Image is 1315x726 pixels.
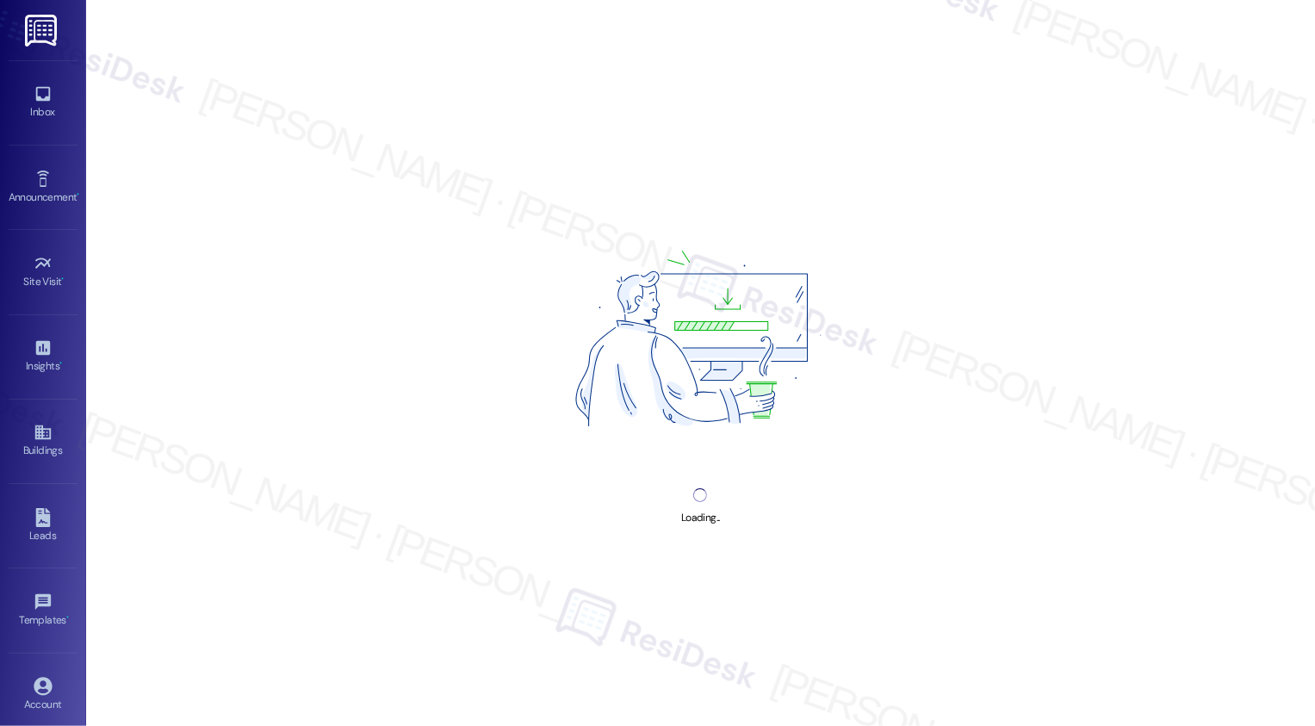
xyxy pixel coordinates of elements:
span: • [62,273,65,285]
span: • [66,611,69,624]
a: Templates • [9,587,78,634]
a: Buildings [9,418,78,464]
a: Site Visit • [9,249,78,295]
img: ResiDesk Logo [25,15,60,47]
a: Account [9,672,78,718]
span: • [77,189,79,201]
div: Loading... [681,509,720,527]
a: Insights • [9,333,78,380]
span: • [59,357,62,369]
a: Leads [9,503,78,549]
a: Inbox [9,79,78,126]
